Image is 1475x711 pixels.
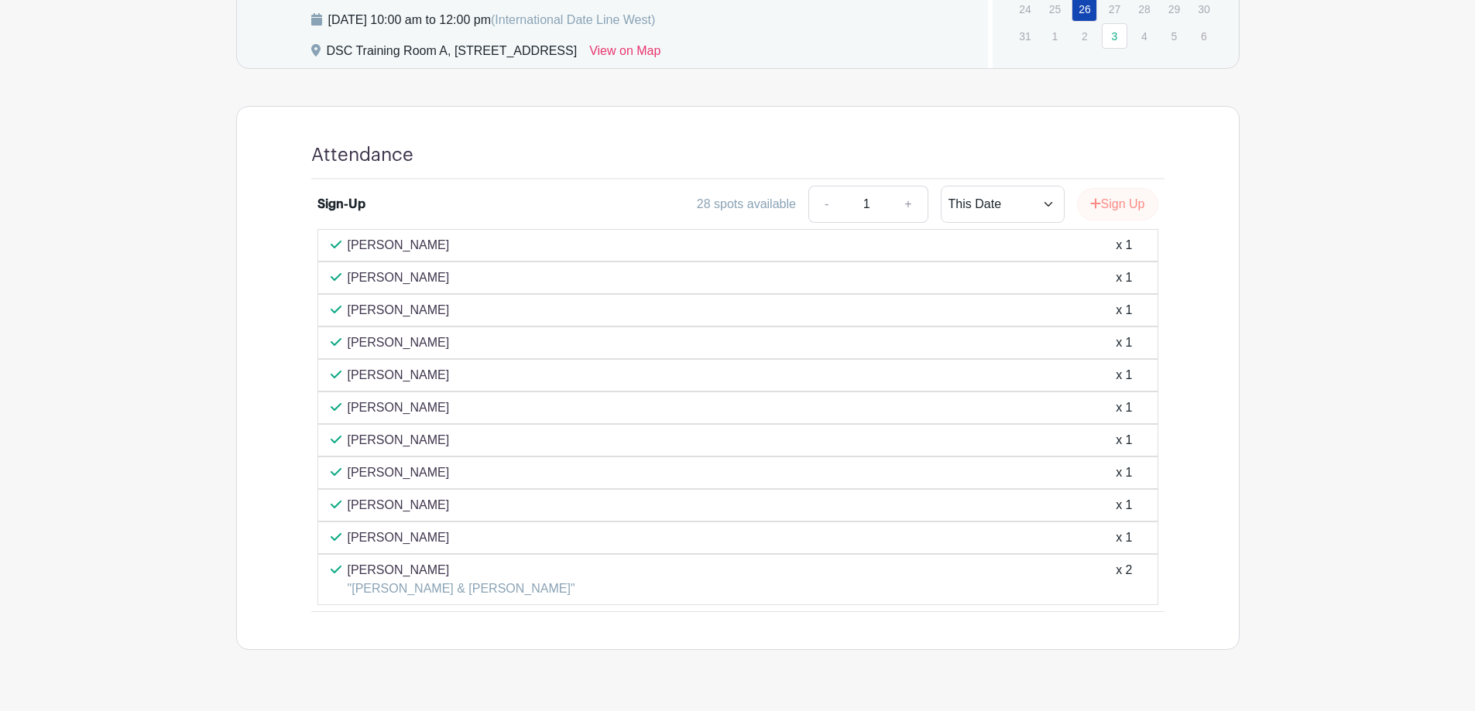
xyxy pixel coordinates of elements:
[1191,24,1216,48] p: 6
[1102,23,1127,49] a: 3
[1116,333,1132,352] div: x 1
[589,42,660,67] a: View on Map
[1116,268,1132,287] div: x 1
[1161,24,1187,48] p: 5
[1116,561,1132,598] div: x 2
[1116,398,1132,417] div: x 1
[1116,431,1132,450] div: x 1
[348,301,450,320] p: [PERSON_NAME]
[348,561,575,579] p: [PERSON_NAME]
[889,186,928,223] a: +
[348,463,450,482] p: [PERSON_NAME]
[327,42,578,67] div: DSC Training Room A, [STREET_ADDRESS]
[317,195,365,214] div: Sign-Up
[348,366,450,385] p: [PERSON_NAME]
[1116,463,1132,482] div: x 1
[348,496,450,514] p: [PERSON_NAME]
[1116,528,1132,547] div: x 1
[1131,24,1157,48] p: 4
[348,528,450,547] p: [PERSON_NAME]
[328,11,656,29] div: [DATE] 10:00 am to 12:00 pm
[348,268,450,287] p: [PERSON_NAME]
[1116,496,1132,514] div: x 1
[1116,301,1132,320] div: x 1
[348,236,450,255] p: [PERSON_NAME]
[1072,24,1097,48] p: 2
[808,186,844,223] a: -
[1042,24,1068,48] p: 1
[311,144,413,166] h4: Attendance
[348,398,450,417] p: [PERSON_NAME]
[697,195,796,214] div: 28 spots available
[1077,188,1158,220] button: Sign Up
[1116,236,1132,255] div: x 1
[1116,366,1132,385] div: x 1
[1012,24,1038,48] p: 31
[348,333,450,352] p: [PERSON_NAME]
[491,13,655,26] span: (International Date Line West)
[348,579,575,598] p: "[PERSON_NAME] & [PERSON_NAME]"
[348,431,450,450] p: [PERSON_NAME]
